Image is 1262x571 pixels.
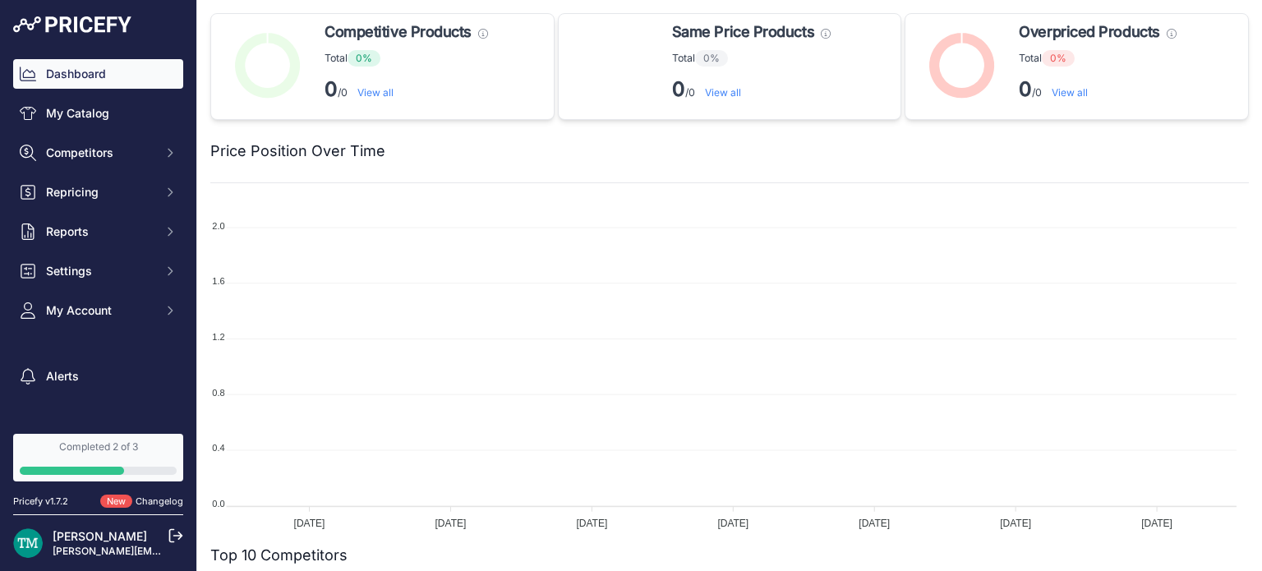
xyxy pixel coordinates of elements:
tspan: 0.4 [212,443,224,453]
p: Total [1019,50,1176,67]
tspan: 1.6 [212,276,224,286]
tspan: [DATE] [717,518,748,529]
span: New [100,495,132,509]
strong: 0 [325,77,338,101]
a: [PERSON_NAME] [53,529,147,543]
span: Competitors [46,145,154,161]
p: Total [325,50,488,67]
span: Settings [46,263,154,279]
strong: 0 [1019,77,1032,101]
a: Completed 2 of 3 [13,434,183,481]
div: Completed 2 of 3 [20,440,177,454]
p: /0 [325,76,488,103]
tspan: [DATE] [294,518,325,529]
a: Suggest a feature [13,424,183,454]
button: Reports [13,217,183,246]
a: [PERSON_NAME][EMAIL_ADDRESS][DOMAIN_NAME] [53,545,306,557]
tspan: [DATE] [576,518,607,529]
a: Alerts [13,361,183,391]
span: 0% [695,50,728,67]
tspan: [DATE] [859,518,890,529]
tspan: [DATE] [435,518,467,529]
tspan: 0.8 [212,388,224,398]
a: Changelog [136,495,183,507]
span: My Account [46,302,154,319]
a: View all [1052,86,1088,99]
tspan: [DATE] [1000,518,1031,529]
button: Competitors [13,138,183,168]
span: 0% [348,50,380,67]
span: Overpriced Products [1019,21,1159,44]
h2: Price Position Over Time [210,140,385,163]
span: 0% [1042,50,1075,67]
span: Repricing [46,184,154,200]
button: Repricing [13,177,183,207]
div: Pricefy v1.7.2 [13,495,68,509]
span: Reports [46,223,154,240]
button: My Account [13,296,183,325]
tspan: [DATE] [1141,518,1172,529]
img: Pricefy Logo [13,16,131,33]
a: My Catalog [13,99,183,128]
span: Competitive Products [325,21,472,44]
nav: Sidebar [13,59,183,454]
h2: Top 10 Competitors [210,544,348,567]
p: /0 [672,76,831,103]
span: Same Price Products [672,21,814,44]
a: Dashboard [13,59,183,89]
strong: 0 [672,77,685,101]
tspan: 2.0 [212,221,224,231]
a: View all [705,86,741,99]
tspan: 0.0 [212,499,224,509]
tspan: 1.2 [212,332,224,342]
button: Settings [13,256,183,286]
a: View all [357,86,394,99]
p: /0 [1019,76,1176,103]
p: Total [672,50,831,67]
